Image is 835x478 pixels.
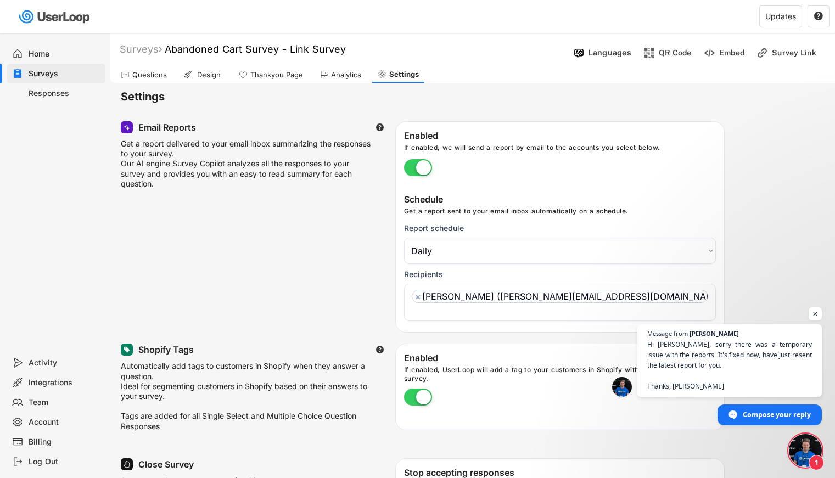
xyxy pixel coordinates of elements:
[29,378,101,388] div: Integrations
[647,339,812,391] span: Hi [PERSON_NAME], sorry there was a temporary issue with the reports. It's fixed now, have just r...
[132,70,167,80] div: Questions
[331,70,361,80] div: Analytics
[29,358,101,368] div: Activity
[389,70,419,79] div: Settings
[415,292,421,301] span: ×
[404,130,724,143] div: Enabled
[121,361,373,431] div: Automatically add tags to customers in Shopify when they answer a question. Ideal for segmenting ...
[690,330,739,336] span: [PERSON_NAME]
[743,405,811,424] span: Compose your reply
[404,365,724,383] div: If enabled, UserLoop will add a tag to your customers in Shopify with their answers to your survey.
[404,269,443,279] div: Recipients
[376,123,384,132] text: 
[138,459,194,470] div: Close Survey
[719,48,744,58] div: Embed
[573,47,585,59] img: Language%20Icon.svg
[29,49,101,59] div: Home
[376,345,384,354] text: 
[138,122,196,133] div: Email Reports
[29,417,101,428] div: Account
[120,43,162,55] div: Surveys
[765,13,796,20] div: Updates
[404,194,719,207] div: Schedule
[704,47,715,59] img: EmbedMinor.svg
[659,48,692,58] div: QR Code
[589,48,631,58] div: Languages
[789,434,822,467] a: Open chat
[29,69,101,79] div: Surveys
[756,47,768,59] img: LinkMinor.svg
[250,70,303,80] div: Thankyou Page
[647,330,688,336] span: Message from
[29,88,101,99] div: Responses
[124,124,130,131] img: MagicMajor.svg
[643,47,655,59] img: ShopcodesMajor.svg
[138,344,194,356] div: Shopify Tags
[29,397,101,408] div: Team
[404,223,464,233] div: Report schedule
[121,89,835,104] h6: Settings
[29,437,101,447] div: Billing
[404,143,724,156] div: If enabled, we will send a report by email to the accounts you select below.
[404,352,724,365] div: Enabled
[376,345,384,354] button: 
[772,48,827,58] div: Survey Link
[121,139,373,189] div: Get a report delivered to your email inbox summarizing the responses to your survey. Our AI engin...
[814,11,823,21] text: 
[376,123,384,132] button: 
[809,455,824,470] span: 1
[195,70,222,80] div: Design
[814,12,823,21] button: 
[16,5,94,28] img: userloop-logo-01.svg
[404,207,719,218] div: Get a report sent to your email inbox automatically on a schedule.
[29,457,101,467] div: Log Out
[412,290,708,303] li: [PERSON_NAME] ([PERSON_NAME][EMAIL_ADDRESS][DOMAIN_NAME]
[165,43,346,55] font: Abandoned Cart Survey - Link Survey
